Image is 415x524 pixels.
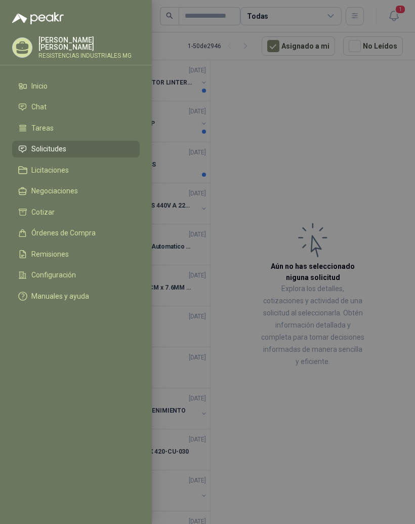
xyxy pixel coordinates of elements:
[38,53,140,59] p: RESISTENCIAS INDUSTRIALES MG
[31,187,78,195] span: Negociaciones
[31,82,48,90] span: Inicio
[31,208,55,216] span: Cotizar
[12,119,140,137] a: Tareas
[12,162,140,179] a: Licitaciones
[12,99,140,116] a: Chat
[31,124,54,132] span: Tareas
[31,166,69,174] span: Licitaciones
[12,12,64,24] img: Logo peakr
[12,267,140,284] a: Configuración
[31,145,66,153] span: Solicitudes
[12,204,140,221] a: Cotizar
[12,246,140,263] a: Remisiones
[12,225,140,242] a: Órdenes de Compra
[31,292,89,300] span: Manuales y ayuda
[12,288,140,305] a: Manuales y ayuda
[12,141,140,158] a: Solicitudes
[12,77,140,95] a: Inicio
[31,229,96,237] span: Órdenes de Compra
[38,36,140,51] p: [PERSON_NAME] [PERSON_NAME]
[31,271,76,279] span: Configuración
[12,183,140,200] a: Negociaciones
[31,250,69,258] span: Remisiones
[31,103,47,111] span: Chat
